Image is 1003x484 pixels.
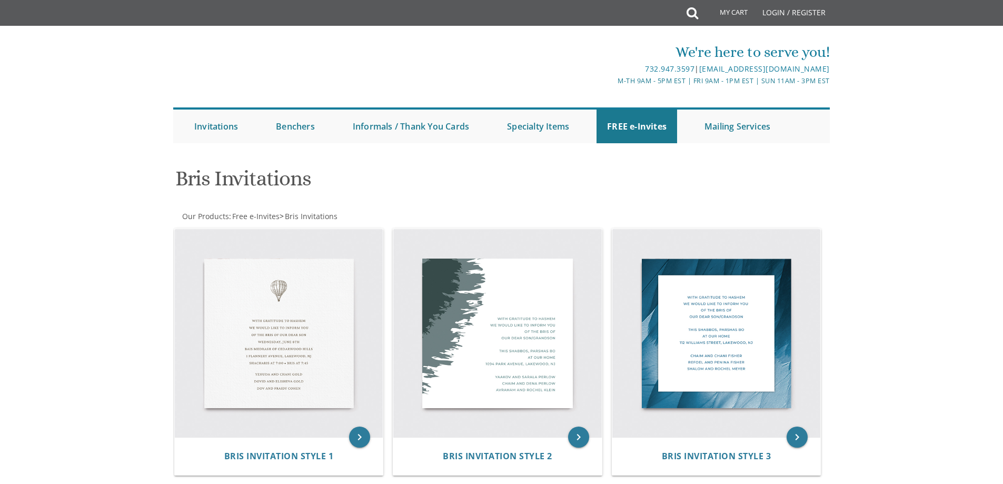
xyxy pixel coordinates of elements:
a: Informals / Thank You Cards [342,110,480,143]
img: Bris Invitation Style 3 [612,229,821,438]
div: : [173,211,502,222]
h1: Bris Invitations [175,167,605,198]
a: Free e-Invites [231,211,280,221]
span: Bris Invitation Style 1 [224,450,334,462]
a: Benchers [265,110,325,143]
a: Bris Invitations [284,211,337,221]
a: FREE e-Invites [597,110,677,143]
span: Free e-Invites [232,211,280,221]
img: Bris Invitation Style 1 [175,229,383,438]
span: > [280,211,337,221]
a: keyboard_arrow_right [787,427,808,448]
div: M-Th 9am - 5pm EST | Fri 9am - 1pm EST | Sun 11am - 3pm EST [393,75,830,86]
span: Bris Invitation Style 3 [662,450,771,462]
a: Our Products [181,211,229,221]
a: keyboard_arrow_right [349,427,370,448]
div: We're here to serve you! [393,42,830,63]
a: Bris Invitation Style 1 [224,451,334,461]
a: [EMAIL_ADDRESS][DOMAIN_NAME] [699,64,830,74]
a: keyboard_arrow_right [568,427,589,448]
a: Bris Invitation Style 3 [662,451,771,461]
a: Specialty Items [496,110,580,143]
a: Invitations [184,110,249,143]
a: 732.947.3597 [645,64,694,74]
div: | [393,63,830,75]
span: Bris Invitation Style 2 [443,450,552,462]
span: Bris Invitations [285,211,337,221]
a: Mailing Services [694,110,781,143]
a: My Cart [697,1,755,27]
a: Bris Invitation Style 2 [443,451,552,461]
img: Bris Invitation Style 2 [393,229,602,438]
